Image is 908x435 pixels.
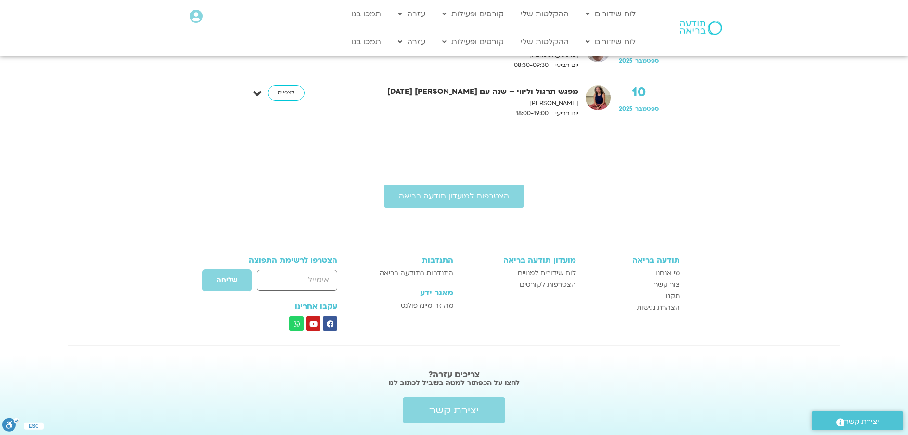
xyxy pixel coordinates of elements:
[384,185,524,208] a: הצטרפות למועדון תודעה בריאה
[619,57,633,65] span: 2025
[346,33,386,51] a: תמכו בנו
[326,85,578,98] strong: מפגש תרגול וליווי – שנה עם [PERSON_NAME] [DATE]
[229,302,338,311] h3: עקבו אחרינו
[586,267,680,279] a: מי אנחנו
[581,5,640,23] a: לוח שידורים
[399,192,509,200] span: הצטרפות למועדון תודעה בריאה
[844,415,879,428] span: יצירת קשר
[520,279,576,290] span: הצטרפות לקורסים
[401,300,453,312] span: מה זה מיינדפולנס
[586,302,680,314] a: הצהרת נגישות
[654,279,680,290] span: צור קשר
[364,256,453,264] h3: התנדבות
[586,256,680,264] h3: תודעה בריאה
[257,270,337,290] input: אימייל
[202,269,252,292] button: שליחה
[393,5,430,23] a: עזרה
[380,267,453,279] span: התנדבות בתודעה בריאה
[268,85,305,101] a: לצפייה
[364,267,453,279] a: התנדבות בתודעה בריאה
[437,5,509,23] a: קורסים ופעילות
[429,405,479,416] span: יצירת קשר
[204,378,704,388] h2: לחצו על הכפתור למטה בשביל לכתוב לנו
[217,277,237,284] span: שליחה
[512,108,552,119] span: 18:00-19:00
[680,21,722,35] img: תודעה בריאה
[518,267,576,279] span: לוח שידורים למנויים
[403,397,505,423] a: יצירת קשר
[552,60,578,70] span: יום רביעי
[326,98,578,108] p: [PERSON_NAME]
[812,411,903,430] a: יצירת קשר
[552,108,578,119] span: יום רביעי
[229,256,338,264] h3: הצטרפו לרשימת התפוצה
[437,33,509,51] a: קורסים ופעילות
[511,60,552,70] span: 08:30-09:30
[229,269,338,297] form: טופס חדש
[393,33,430,51] a: עזרה
[364,300,453,312] a: מה זה מיינדפולנס
[516,5,574,23] a: ההקלטות שלי
[346,5,386,23] a: תמכו בנו
[619,105,633,113] span: 2025
[364,289,453,297] h3: מאגר ידע
[635,105,659,113] span: ספטמבר
[463,256,576,264] h3: מועדון תודעה בריאה
[463,267,576,279] a: לוח שידורים למנויים
[463,279,576,290] a: הצטרפות לקורסים
[204,370,704,380] h2: צריכים עזרה?
[581,33,640,51] a: לוח שידורים
[664,290,680,302] span: תקנון
[586,290,680,302] a: תקנון
[586,279,680,290] a: צור קשר
[637,302,680,314] span: הצהרת נגישות
[619,85,659,100] strong: 10
[635,57,659,65] span: ספטמבר
[516,33,574,51] a: ההקלטות שלי
[655,267,680,279] span: מי אנחנו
